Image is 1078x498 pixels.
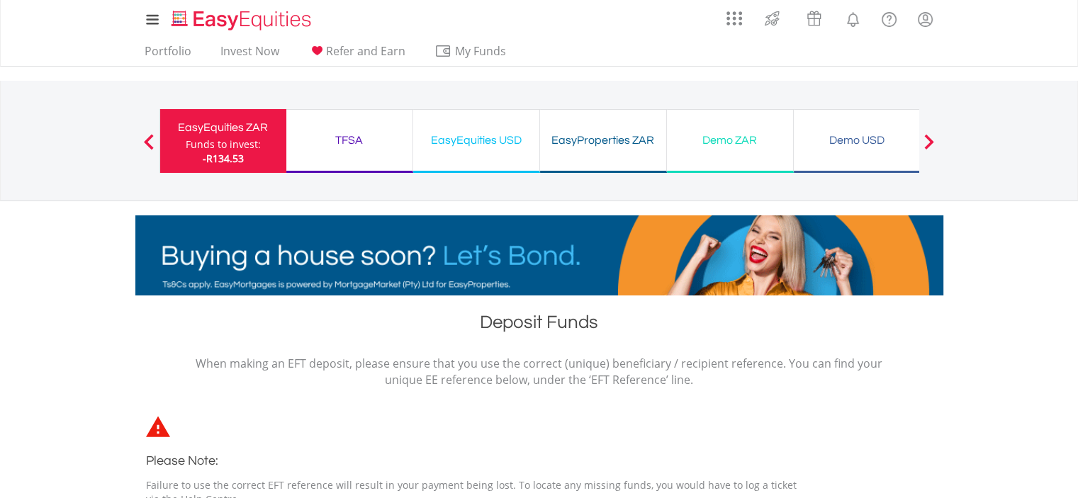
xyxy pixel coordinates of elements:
a: AppsGrid [717,4,751,26]
a: Refer and Earn [303,44,411,66]
h1: Deposit Funds [135,310,943,341]
img: EasyMortage Promotion Banner [135,215,943,295]
a: Notifications [835,4,871,32]
div: EasyEquities ZAR [169,118,278,137]
img: vouchers-v2.svg [802,7,826,30]
img: thrive-v2.svg [760,7,784,30]
div: EasyEquities USD [422,130,531,150]
span: Refer and Earn [326,43,405,59]
a: Home page [166,4,317,32]
div: Demo USD [802,130,911,150]
div: EasyProperties ZAR [549,130,658,150]
a: FAQ's and Support [871,4,907,32]
a: Vouchers [793,4,835,30]
img: grid-menu-icon.svg [726,11,742,26]
a: Portfolio [139,44,197,66]
div: Demo ZAR [675,130,785,150]
a: Invest Now [215,44,285,66]
h3: Please Note: [146,451,812,471]
div: TFSA [295,130,404,150]
span: -R134.53 [203,152,244,165]
img: statements-icon-error-satrix.svg [146,416,170,437]
img: EasyEquities_Logo.png [169,9,317,32]
button: Previous [135,141,163,155]
p: When making an EFT deposit, please ensure that you use the correct (unique) beneficiary / recipie... [196,356,883,388]
button: Next [915,141,943,155]
a: My Profile [907,4,943,35]
span: My Funds [434,42,527,60]
div: Funds to invest: [186,137,261,152]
